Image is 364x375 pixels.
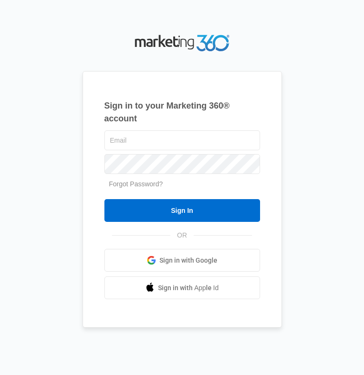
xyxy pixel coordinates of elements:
a: Forgot Password? [109,180,163,188]
input: Email [104,130,260,150]
span: Sign in with Apple Id [158,283,219,293]
h1: Sign in to your Marketing 360® account [104,100,260,125]
span: OR [170,230,194,240]
a: Sign in with Apple Id [104,276,260,299]
input: Sign In [104,199,260,222]
span: Sign in with Google [159,256,217,265]
a: Sign in with Google [104,249,260,272]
